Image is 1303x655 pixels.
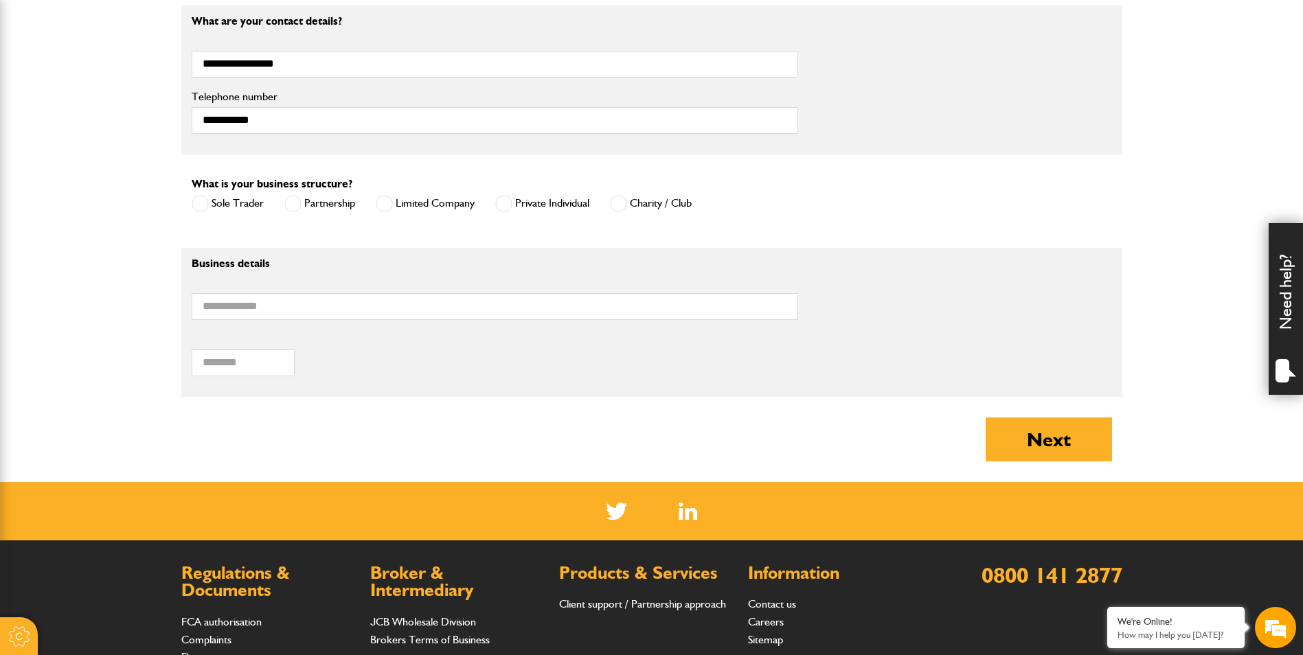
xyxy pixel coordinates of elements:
[192,91,798,102] label: Telephone number
[1269,223,1303,395] div: Need help?
[986,417,1112,461] button: Next
[18,208,251,238] input: Enter your phone number
[495,195,589,212] label: Private Individual
[376,195,475,212] label: Limited Company
[370,615,476,628] a: JCB Wholesale Division
[748,633,783,646] a: Sitemap
[748,615,784,628] a: Careers
[18,249,251,411] textarea: Type your message and hit 'Enter'
[192,195,264,212] label: Sole Trader
[71,77,231,95] div: Chat with us now
[559,597,726,610] a: Client support / Partnership approach
[748,564,923,582] h2: Information
[181,615,262,628] a: FCA authorisation
[1118,630,1234,640] p: How may I help you today?
[225,7,258,40] div: Minimize live chat window
[982,562,1122,588] a: 0800 141 2877
[370,564,545,599] h2: Broker & Intermediary
[284,195,355,212] label: Partnership
[192,258,798,269] p: Business details
[18,168,251,198] input: Enter your email address
[23,76,58,95] img: d_20077148190_company_1631870298795_20077148190
[187,423,249,441] em: Start Chat
[679,503,697,520] a: LinkedIn
[18,127,251,157] input: Enter your last name
[606,503,627,520] img: Twitter
[370,633,490,646] a: Brokers Terms of Business
[181,633,231,646] a: Complaints
[192,16,798,27] p: What are your contact details?
[748,597,796,610] a: Contact us
[610,195,692,212] label: Charity / Club
[181,564,356,599] h2: Regulations & Documents
[192,179,352,189] label: What is your business structure?
[559,564,734,582] h2: Products & Services
[1118,616,1234,628] div: We're Online!
[679,503,697,520] img: Linked In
